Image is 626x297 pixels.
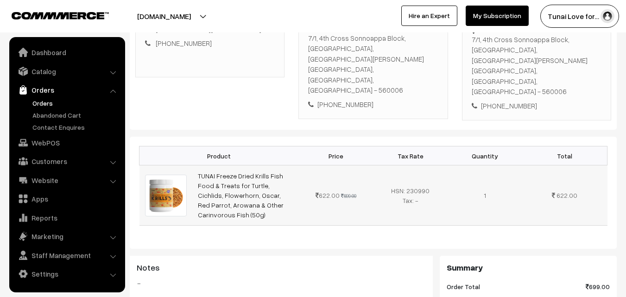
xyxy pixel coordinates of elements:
[156,39,212,47] a: [PHONE_NUMBER]
[12,265,122,282] a: Settings
[30,110,122,120] a: Abandoned Cart
[12,228,122,245] a: Marketing
[373,146,448,165] th: Tax Rate
[299,146,373,165] th: Price
[484,191,486,199] span: 1
[12,82,122,98] a: Orders
[522,146,607,165] th: Total
[447,263,610,273] h3: Summary
[137,278,426,289] blockquote: -
[12,172,122,189] a: Website
[540,5,619,28] button: Tunai Love for…
[145,175,187,217] img: KRILLS-50g.jpg
[401,6,457,26] a: Hire an Expert
[12,12,109,19] img: COMMMERCE
[105,5,223,28] button: [DOMAIN_NAME]
[156,25,261,33] a: [EMAIL_ADDRESS][DOMAIN_NAME]
[556,191,577,199] span: 622.00
[12,44,122,61] a: Dashboard
[12,209,122,226] a: Reports
[447,282,480,291] span: Order Total
[448,146,522,165] th: Quantity
[12,153,122,170] a: Customers
[316,191,340,199] span: 622.00
[137,263,426,273] h3: Notes
[341,193,356,199] strike: 699.00
[466,6,529,26] a: My Subscription
[12,63,122,80] a: Catalog
[30,98,122,108] a: Orders
[139,146,299,165] th: Product
[308,33,438,95] div: 7/1, 4th Cross Sonnoappa Block, [GEOGRAPHIC_DATA], [GEOGRAPHIC_DATA][PERSON_NAME] [GEOGRAPHIC_DAT...
[12,247,122,264] a: Staff Management
[12,190,122,207] a: Apps
[198,172,284,219] a: TUNAI Freeze Dried Krills Fish Food & Treats for Turtle, Cichlids, Flowerhorn, Oscar, Red Parrot,...
[308,99,438,110] div: [PHONE_NUMBER]
[472,34,601,97] div: 7/1, 4th Cross Sonnoappa Block, [GEOGRAPHIC_DATA], [GEOGRAPHIC_DATA][PERSON_NAME] [GEOGRAPHIC_DAT...
[601,9,614,23] img: user
[12,9,93,20] a: COMMMERCE
[30,122,122,132] a: Contact Enquires
[472,101,601,111] div: [PHONE_NUMBER]
[586,282,610,291] span: 699.00
[12,134,122,151] a: WebPOS
[391,187,430,204] span: HSN: 230990 Tax: -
